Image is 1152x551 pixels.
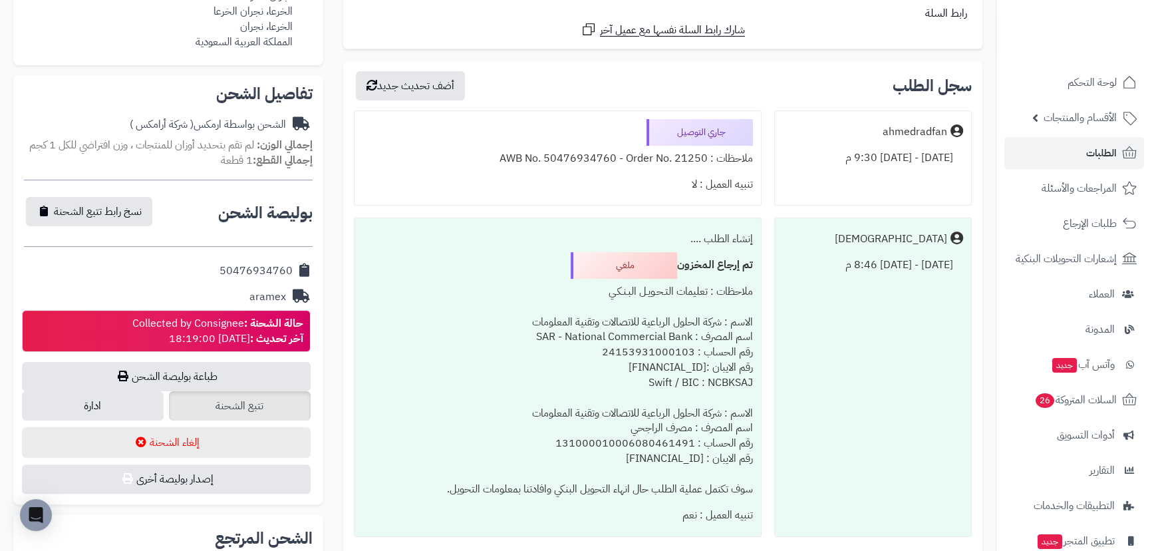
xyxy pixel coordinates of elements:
a: الطلبات [1004,137,1144,169]
strong: إجمالي الوزن: [257,137,313,153]
a: تتبع الشحنة [169,391,311,421]
span: المدونة [1085,320,1115,339]
strong: إجمالي القطع: [253,152,313,168]
div: Open Intercom Messenger [20,499,52,531]
div: تنبيه العميل : لا [362,172,753,198]
h2: بوليصة الشحن [218,205,313,221]
span: ( شركة أرامكس ) [130,116,194,132]
button: أضف تحديث جديد [356,71,465,100]
a: المدونة [1004,313,1144,345]
div: رابط السلة [349,6,977,21]
span: طلبات الإرجاع [1063,214,1117,233]
h2: الشحن المرتجع [215,530,313,546]
a: التقارير [1004,455,1144,486]
img: logo-2.png [1062,36,1139,64]
a: التطبيقات والخدمات [1004,490,1144,522]
span: الأقسام والمنتجات [1044,108,1117,127]
span: وآتس آب [1051,355,1115,374]
a: طلبات الإرجاع [1004,208,1144,240]
a: أدوات التسويق [1004,419,1144,451]
a: لوحة التحكم [1004,67,1144,98]
div: ملاحظات : AWB No. 50476934760 - Order No. 21250 [362,146,753,172]
div: ahmedradfan [883,124,947,140]
h2: تفاصيل الشحن [24,86,313,102]
strong: آخر تحديث : [250,331,303,347]
a: شارك رابط السلة نفسها مع عميل آخر [581,21,745,38]
div: الشحن بواسطة ارمكس [130,117,286,132]
button: إلغاء الشحنة [22,427,311,458]
span: لوحة التحكم [1068,73,1117,92]
span: السلات المتروكة [1034,391,1117,409]
div: تنبيه العميل : نعم [362,502,753,528]
h3: سجل الطلب [893,78,972,94]
div: [DEMOGRAPHIC_DATA] [835,232,947,247]
div: 50476934760 [219,264,293,279]
strong: حالة الشحنة : [244,315,303,331]
div: ملاحظات : تعليمات التـحـويـل البـنـكـي الاسم : شركة الحلول الرباعية للاتصالات وتقنية المعلومات اس... [362,279,753,502]
span: لم تقم بتحديد أوزان للمنتجات ، وزن افتراضي للكل 1 كجم [29,137,254,153]
span: الطلبات [1086,144,1117,162]
span: تطبيق المتجر [1036,532,1115,550]
span: نسخ رابط تتبع الشحنة [54,204,142,220]
span: العملاء [1089,285,1115,303]
div: aramex [249,289,286,305]
b: تم إرجاع المخزون [677,257,753,273]
button: نسخ رابط تتبع الشحنة [26,197,152,226]
span: التقارير [1089,461,1115,480]
button: إصدار بوليصة أخرى [22,464,311,494]
span: المراجعات والأسئلة [1042,179,1117,198]
span: 26 [1036,393,1054,408]
div: [DATE] - [DATE] 8:46 م [783,252,963,278]
a: العملاء [1004,278,1144,310]
span: أدوات التسويق [1057,426,1115,445]
div: جاري التوصيل [647,119,753,146]
span: جديد [1052,358,1077,373]
small: 1 قطعة [221,152,313,168]
a: ادارة [22,391,164,421]
a: طباعة بوليصة الشحن [22,362,311,391]
a: إشعارات التحويلات البنكية [1004,243,1144,275]
a: المراجعات والأسئلة [1004,172,1144,204]
div: إنشاء الطلب .... [362,226,753,252]
a: السلات المتروكة26 [1004,384,1144,416]
a: وآتس آبجديد [1004,349,1144,381]
div: ملغي [571,252,677,279]
span: شارك رابط السلة نفسها مع عميل آخر [600,23,745,38]
span: التطبيقات والخدمات [1034,496,1115,515]
div: Collected by Consignee [DATE] 18:19:00 [132,316,303,347]
span: جديد [1038,534,1062,549]
div: [DATE] - [DATE] 9:30 م [783,145,963,171]
span: إشعارات التحويلات البنكية [1016,250,1117,268]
